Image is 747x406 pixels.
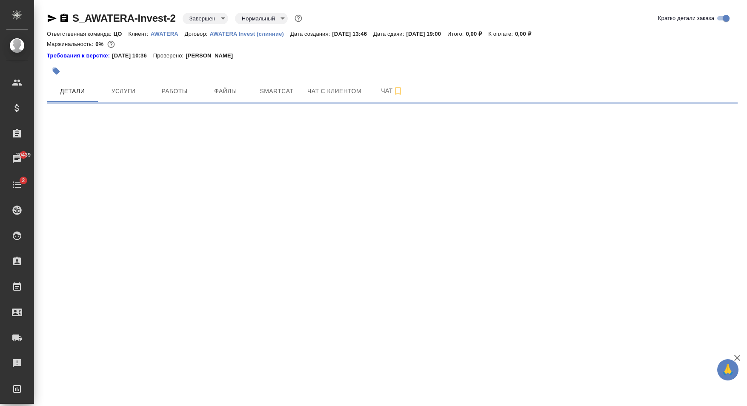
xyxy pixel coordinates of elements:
button: Добавить тэг [47,62,66,80]
p: [DATE] 10:36 [112,51,153,60]
a: Требования к верстке: [47,51,112,60]
a: 2 [2,174,32,195]
span: 20439 [11,151,36,159]
div: Завершен [235,13,288,24]
button: Завершен [187,15,218,22]
p: [DATE] 19:00 [406,31,447,37]
p: Проверено: [153,51,186,60]
p: [PERSON_NAME] [186,51,239,60]
span: Услуги [103,86,144,97]
p: 0,00 ₽ [466,31,489,37]
button: Доп статусы указывают на важность/срочность заказа [293,13,304,24]
span: Чат с клиентом [307,86,361,97]
span: Кратко детали заказа [658,14,714,23]
span: 2 [17,176,30,185]
p: [DATE] 13:46 [332,31,373,37]
span: 🙏 [721,361,735,379]
p: Итого: [447,31,466,37]
p: AWATERA Invest (слияние) [209,31,290,37]
a: AWATERA [151,30,185,37]
p: AWATERA [151,31,185,37]
p: Клиент: [129,31,151,37]
div: Нажми, чтобы открыть папку с инструкцией [47,51,112,60]
div: Завершен [183,13,228,24]
span: Файлы [205,86,246,97]
button: 🙏 [717,359,738,380]
p: 0,00 ₽ [515,31,538,37]
p: К оплате: [488,31,515,37]
p: Дата сдачи: [373,31,406,37]
button: Скопировать ссылку для ЯМессенджера [47,13,57,23]
a: 20439 [2,149,32,170]
p: Дата создания: [290,31,332,37]
a: AWATERA Invest (слияние) [209,30,290,37]
p: Маржинальность: [47,41,95,47]
span: Работы [154,86,195,97]
span: Чат [372,86,412,96]
p: 0% [95,41,106,47]
p: Договор: [185,31,210,37]
span: Smartcat [256,86,297,97]
a: S_AWATERA-Invest-2 [72,12,176,24]
button: Скопировать ссылку [59,13,69,23]
button: Нормальный [239,15,278,22]
p: Ответственная команда: [47,31,114,37]
svg: Подписаться [393,86,403,96]
p: ЦО [114,31,129,37]
span: Детали [52,86,93,97]
button: 1732.24 RUB; [106,39,117,50]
